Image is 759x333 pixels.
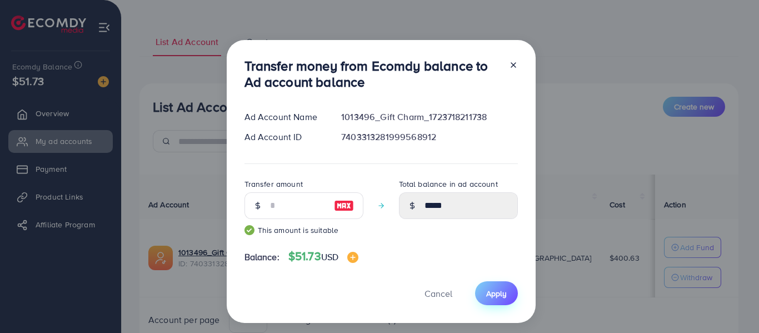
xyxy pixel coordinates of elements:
span: Cancel [425,287,452,300]
h4: $51.73 [288,250,358,264]
iframe: Chat [712,283,751,325]
img: guide [244,225,254,235]
small: This amount is suitable [244,225,363,236]
button: Apply [475,281,518,305]
img: image [347,252,358,263]
span: Balance: [244,251,279,264]
label: Total balance in ad account [399,178,498,190]
span: Apply [486,288,507,299]
div: Ad Account ID [236,131,333,143]
img: image [334,199,354,212]
button: Cancel [411,281,466,305]
div: Ad Account Name [236,111,333,123]
label: Transfer amount [244,178,303,190]
span: USD [321,251,338,263]
h3: Transfer money from Ecomdy balance to Ad account balance [244,58,500,90]
div: 1013496_Gift Charm_1723718211738 [332,111,526,123]
div: 7403313281999568912 [332,131,526,143]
